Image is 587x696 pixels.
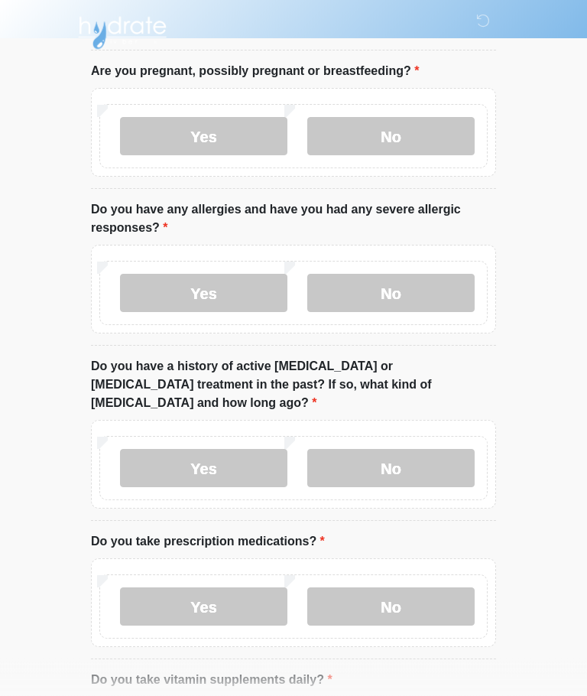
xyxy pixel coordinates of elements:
[307,118,475,156] label: No
[120,118,287,156] label: Yes
[76,11,169,50] img: Hydrate IV Bar - Arcadia Logo
[120,450,287,488] label: Yes
[307,275,475,313] label: No
[120,275,287,313] label: Yes
[91,63,419,81] label: Are you pregnant, possibly pregnant or breastfeeding?
[91,672,332,690] label: Do you take vitamin supplements daily?
[91,533,325,551] label: Do you take prescription medications?
[120,588,287,626] label: Yes
[307,588,475,626] label: No
[91,358,496,413] label: Do you have a history of active [MEDICAL_DATA] or [MEDICAL_DATA] treatment in the past? If so, wh...
[91,201,496,238] label: Do you have any allergies and have you had any severe allergic responses?
[307,450,475,488] label: No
